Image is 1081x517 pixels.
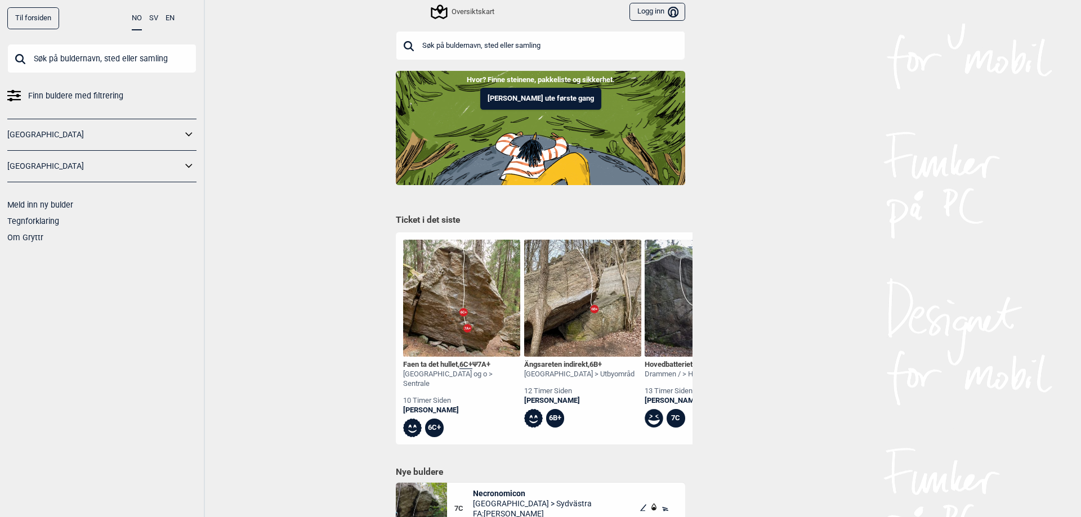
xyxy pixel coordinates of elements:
[524,396,635,406] a: [PERSON_NAME]
[28,88,123,104] span: Finn buldere med filtrering
[7,44,196,73] input: Søk på buldernavn, sted eller samling
[645,396,709,406] a: [PERSON_NAME]
[396,31,685,60] input: Søk på buldernavn, sted eller samling
[425,419,444,437] div: 6C+
[480,88,601,110] button: [PERSON_NAME] ute første gang
[629,3,685,21] button: Logg inn
[7,127,182,143] a: [GEOGRAPHIC_DATA]
[7,233,43,242] a: Om Gryttr
[166,7,175,29] button: EN
[645,370,709,379] div: Drammen / > Hurum
[403,396,520,406] div: 10 timer siden
[645,240,762,357] img: Hovedbatteriet 211123
[645,360,709,370] div: Hovedbatteriet ,
[524,360,635,370] div: Ängsareten indirekt ,
[7,217,59,226] a: Tegnforklaring
[7,88,196,104] a: Finn buldere med filtrering
[132,7,142,30] button: NO
[396,71,685,185] img: Indoor to outdoor
[403,360,520,370] div: Faen ta det hullet , Ψ
[473,498,592,509] span: [GEOGRAPHIC_DATA] > Sydvästra
[589,360,602,368] span: 6B+
[403,240,520,357] img: Faen ta det hullet
[396,466,685,478] h1: Nye buldere
[477,360,490,368] span: 7A+
[459,360,472,369] span: 6C+
[7,200,73,209] a: Meld inn ny bulder
[524,370,635,379] div: [GEOGRAPHIC_DATA] > Utbyområd
[473,488,592,498] span: Necronomicon
[403,406,520,415] a: [PERSON_NAME]
[454,504,473,514] span: 7C
[524,386,635,396] div: 12 timer siden
[432,5,494,19] div: Oversiktskart
[7,7,59,29] a: Til forsiden
[524,240,641,357] img: Angsareten indirekt 230414
[403,370,520,389] div: [GEOGRAPHIC_DATA] og o > Sentrale
[667,409,685,428] div: 7C
[8,74,1073,86] p: Hvor? Finne steinene, pakkeliste og sikkerhet.
[396,214,685,227] h1: Ticket i det siste
[7,158,182,174] a: [GEOGRAPHIC_DATA]
[149,7,158,29] button: SV
[546,409,565,428] div: 6B+
[645,386,709,396] div: 13 timer siden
